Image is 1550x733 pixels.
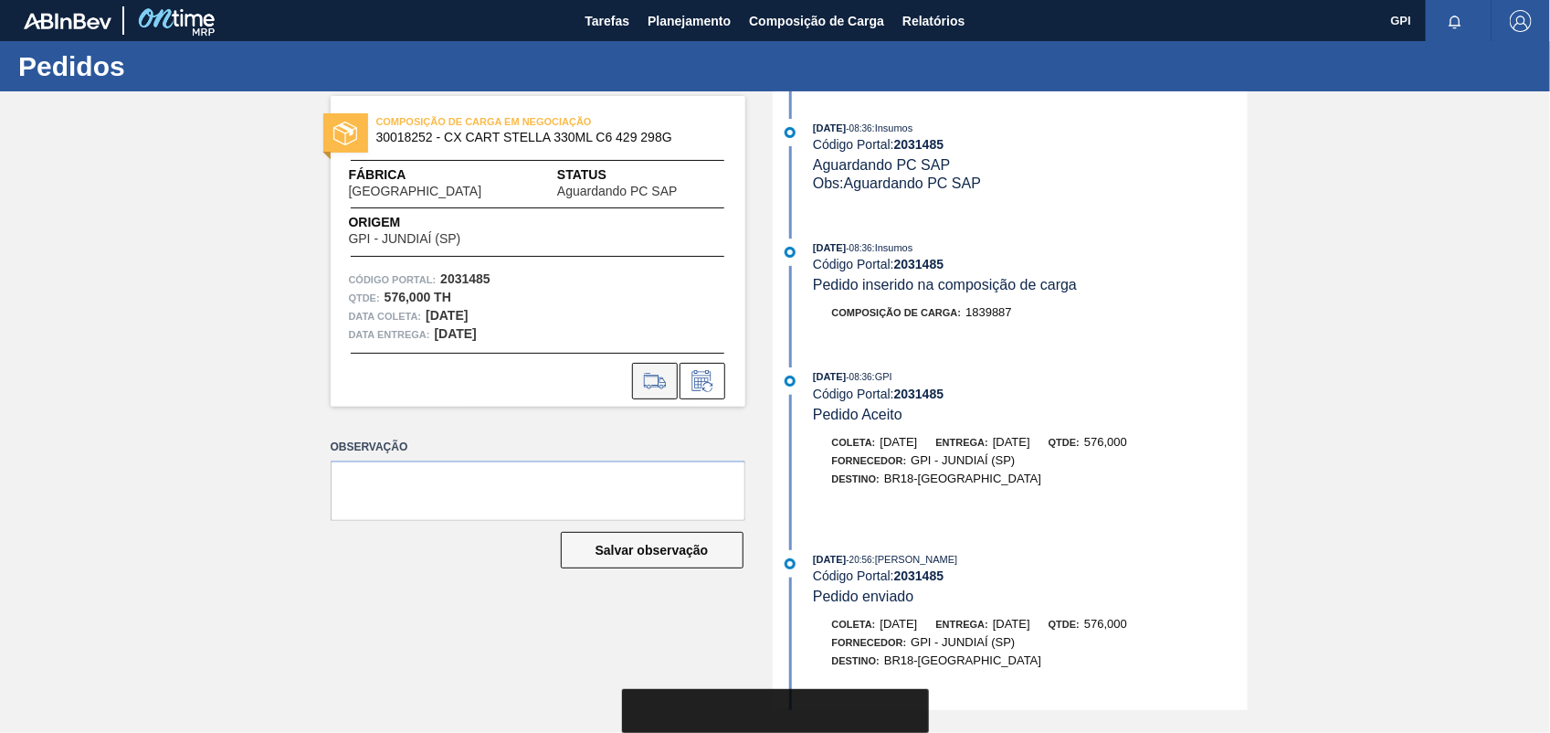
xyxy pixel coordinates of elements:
[902,10,965,32] span: Relatórios
[894,387,944,401] strong: 2031485
[813,407,902,422] span: Pedido Aceito
[749,10,884,32] span: Composição de Carga
[832,619,876,630] span: Coleta:
[349,165,540,185] span: Fábrica
[632,363,678,399] div: Ir para Composição de Carga
[680,363,725,399] div: Informar alteração no pedido
[813,387,1247,401] div: Código Portal:
[813,277,1077,292] span: Pedido inserido na composição de carga
[993,617,1030,631] span: [DATE]
[561,532,743,568] button: Salvar observação
[24,13,111,29] img: TNhmsLtSVTkK8tSr43FrP2fwEKptu5GPRR3wAAAABJRU5ErkJggg==
[872,554,958,565] span: : [PERSON_NAME]
[1426,8,1484,34] button: Notificações
[936,437,988,448] span: Entrega:
[813,175,981,191] span: Obs: Aguardando PC SAP
[911,453,1015,467] span: GPI - JUNDIAÍ (SP)
[349,232,461,246] span: GPI - JUNDIAÍ (SP)
[832,473,880,484] span: Destino:
[1084,435,1127,449] span: 576,000
[785,127,796,138] img: atual
[785,247,796,258] img: atual
[557,165,726,185] span: Status
[349,213,513,232] span: Origem
[847,372,872,382] span: - 08:36
[333,122,357,145] img: status
[557,185,678,198] span: Aguardando PC SAP
[813,242,846,253] span: [DATE]
[894,137,944,152] strong: 2031485
[847,243,872,253] span: - 08:36
[1510,10,1532,32] img: Logout
[813,257,1247,271] div: Código Portal:
[813,137,1247,152] div: Código Portal:
[331,434,745,461] label: Observação
[813,371,846,382] span: [DATE]
[435,326,477,341] strong: [DATE]
[813,568,1247,583] div: Código Portal:
[376,112,632,131] span: COMPOSIÇÃO DE CARGA EM NEGOCIAÇÃO
[872,242,913,253] span: : Insumos
[884,472,1041,485] span: BR18-[GEOGRAPHIC_DATA]
[813,157,950,173] span: Aguardando PC SAP
[965,305,1012,319] span: 1839887
[880,617,918,631] span: [DATE]
[894,257,944,271] strong: 2031485
[385,290,451,304] strong: 576,000 TH
[1084,617,1127,631] span: 576,000
[349,307,422,325] span: Data coleta:
[349,289,380,307] span: Qtde :
[349,325,430,344] span: Data entrega:
[894,568,944,583] strong: 2031485
[832,637,907,648] span: Fornecedor:
[585,10,629,32] span: Tarefas
[832,437,876,448] span: Coleta:
[648,10,731,32] span: Planejamento
[847,555,872,565] span: - 20:56
[1049,619,1080,630] span: Qtde:
[440,271,490,286] strong: 2031485
[785,376,796,387] img: atual
[813,589,913,604] span: Pedido enviado
[993,435,1030,449] span: [DATE]
[376,131,708,144] span: 30018252 - CX CART STELLA 330ML C6 429 298G
[1049,437,1080,448] span: Qtde:
[426,308,468,323] strong: [DATE]
[872,371,892,382] span: : GPI
[832,307,962,318] span: Composição de Carga :
[936,619,988,630] span: Entrega:
[813,122,846,133] span: [DATE]
[847,123,872,133] span: - 08:36
[872,122,913,133] span: : Insumos
[349,185,482,198] span: [GEOGRAPHIC_DATA]
[18,56,343,77] h1: Pedidos
[349,271,437,289] span: Código Portal:
[832,655,880,666] span: Destino:
[911,635,1015,649] span: GPI - JUNDIAÍ (SP)
[832,455,907,466] span: Fornecedor:
[813,554,846,565] span: [DATE]
[884,653,1041,667] span: BR18-[GEOGRAPHIC_DATA]
[880,435,918,449] span: [DATE]
[785,558,796,569] img: atual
